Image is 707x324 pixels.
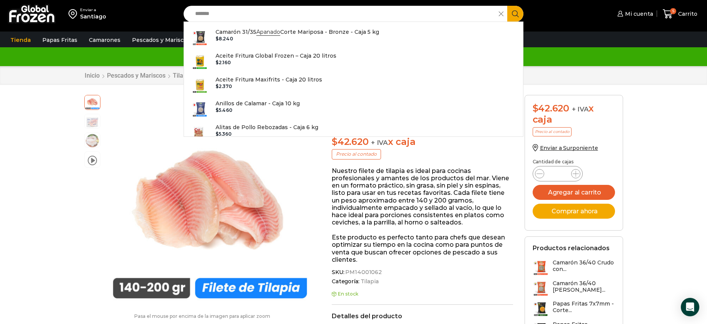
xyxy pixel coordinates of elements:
[85,114,100,130] span: tilapia-4
[533,204,615,219] button: Comprar ahora
[507,6,523,22] button: Search button
[332,234,513,263] p: Este producto es perfecto tanto para chefs que desean optimizar su tiempo en la cocina como para ...
[553,259,615,272] h3: Camarón 36/40 Crudo con...
[216,131,232,137] bdi: 5.360
[184,121,523,145] a: Alitas de Pollo Rebozadas - Caja 6 kg $5.360
[216,123,318,131] p: Alitas de Pollo Rebozadas - Caja 6 kg
[84,72,100,79] a: Inicio
[332,149,381,159] p: Precio al contado
[550,168,565,179] input: Product quantity
[216,60,219,65] span: $
[332,278,513,285] span: Categoría:
[216,36,233,42] bdi: 8.240
[533,301,615,317] a: Papas Fritas 7x7mm - Corte...
[553,280,615,293] h3: Camarón 36/40 [PERSON_NAME]...
[38,33,81,47] a: Papas Fritas
[533,280,615,297] a: Camarón 36/40 [PERSON_NAME]...
[85,33,124,47] a: Camarones
[172,72,192,79] a: Tilapia
[344,269,382,276] span: PM14001062
[216,75,322,84] p: Aceite Fritura Maxifrits - Caja 20 litros
[216,36,219,42] span: $
[332,269,513,276] span: SKU:
[332,291,513,297] p: En stock
[533,103,569,114] bdi: 42.620
[216,28,379,36] p: Camarón 31/35 Corte Mariposa - Bronze - Caja 5 kg
[533,103,615,125] div: x caja
[128,33,194,47] a: Pescados y Mariscos
[184,73,523,97] a: Aceite Fritura Maxifrits - Caja 20 litros $2.370
[107,72,166,79] a: Pescados y Mariscos
[104,95,316,306] div: 1 / 4
[216,83,219,89] span: $
[572,105,589,113] span: + IVA
[676,10,697,18] span: Carrito
[7,33,35,47] a: Tienda
[615,6,653,22] a: Mi cuenta
[184,26,523,50] a: Camarón 31/35ApanadoCorte Mariposa - Bronze - Caja 5 kg $8.240
[216,83,232,89] bdi: 2.370
[256,28,280,36] strong: Apanado
[85,133,100,148] span: plato-tilapia
[533,259,615,276] a: Camarón 36/40 Crudo con...
[80,7,106,13] div: Enviar a
[533,127,572,136] p: Precio al contado
[332,167,513,226] p: Nuestro filete de tilapia es ideal para cocinas profesionales y amantes de los productos del mar....
[216,131,219,137] span: $
[540,145,598,151] span: Enviar a Surponiente
[85,94,100,110] span: tilapia-filete
[332,136,513,148] p: x caja
[216,52,336,60] p: Aceite Fritura Global Frozen – Caja 20 litros
[623,10,653,18] span: Mi cuenta
[332,312,513,320] h2: Detalles del producto
[216,107,232,113] bdi: 5.460
[533,145,598,151] a: Enviar a Surponiente
[216,99,300,108] p: Anillos de Calamar - Caja 10 kg
[670,8,676,14] span: 5
[681,298,699,316] div: Open Intercom Messenger
[84,314,321,319] p: Pasa el mouse por encima de la imagen para aplicar zoom
[84,72,192,79] nav: Breadcrumb
[216,107,219,113] span: $
[371,139,388,146] span: + IVA
[359,278,379,285] a: Tilapia
[80,13,106,20] div: Santiago
[533,185,615,200] button: Agregar al carrito
[533,244,610,252] h2: Productos relacionados
[332,136,338,147] span: $
[332,136,368,147] bdi: 42.620
[661,5,699,23] a: 5 Carrito
[104,95,316,306] img: tilapia-filete
[533,159,615,164] p: Cantidad de cajas
[553,301,615,314] h3: Papas Fritas 7x7mm - Corte...
[184,97,523,121] a: Anillos de Calamar - Caja 10 kg $5.460
[184,50,523,73] a: Aceite Fritura Global Frozen – Caja 20 litros $2.160
[216,60,231,65] bdi: 2.160
[533,103,538,114] span: $
[69,7,80,20] img: address-field-icon.svg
